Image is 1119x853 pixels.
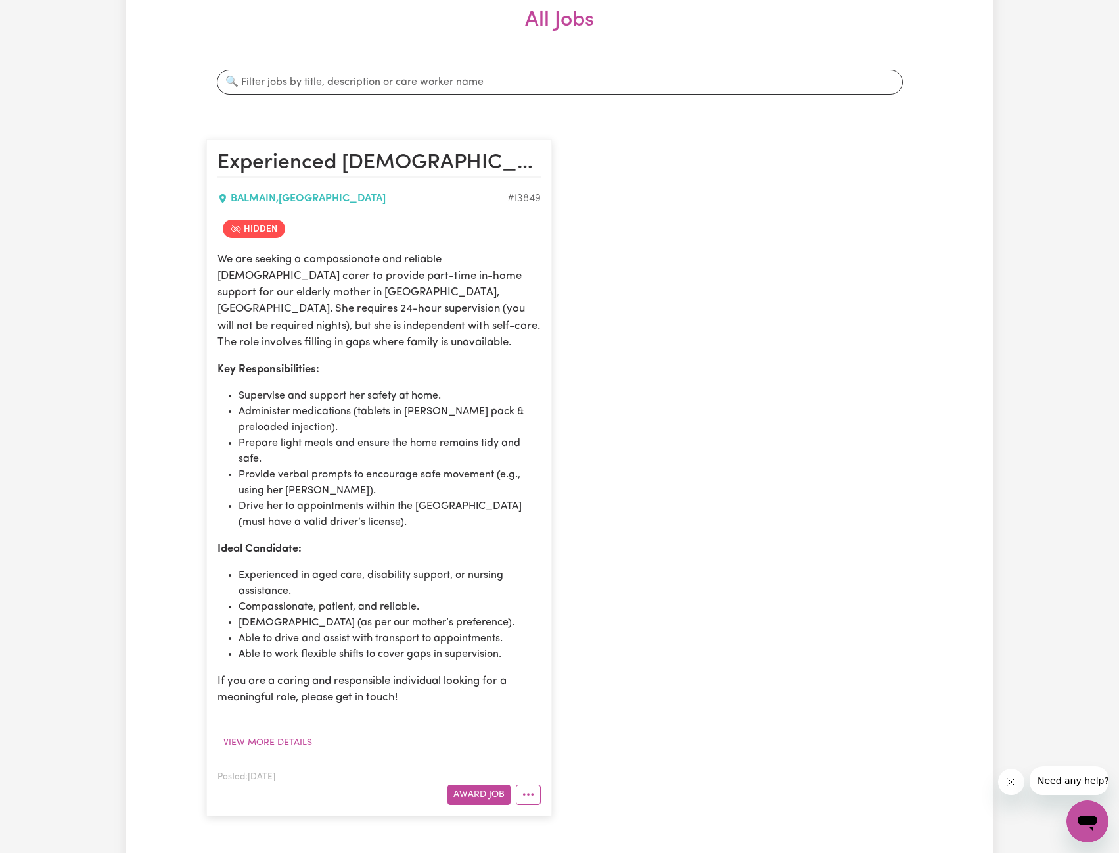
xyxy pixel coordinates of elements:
span: Job is hidden [223,220,285,238]
li: Prepare light meals and ensure the home remains tidy and safe. [239,435,541,467]
h2: All Jobs [206,8,913,54]
h2: Experienced Female Carer Needed for Elderly Woman in Balmain (Part-Time Role) [217,151,541,177]
li: [DEMOGRAPHIC_DATA] (as per our mother’s preference). [239,615,541,631]
p: We are seeking a compassionate and reliable [DEMOGRAPHIC_DATA] carer to provide part-time in-home... [217,251,541,351]
input: 🔍 Filter jobs by title, description or care worker name [217,70,903,95]
div: BALMAIN , [GEOGRAPHIC_DATA] [217,191,507,207]
iframe: Button to launch messaging window [1066,800,1108,842]
button: Award Job [447,785,511,805]
iframe: Close message [998,769,1024,795]
button: More options [516,785,541,805]
li: Compassionate, patient, and reliable. [239,599,541,615]
li: Drive her to appointments within the [GEOGRAPHIC_DATA] (must have a valid driver’s license). [239,499,541,530]
div: Job ID #13849 [507,191,541,207]
p: If you are a caring and responsible individual looking for a meaningful role, please get in touch! [217,673,541,706]
iframe: Message from company [1030,766,1108,795]
strong: Ideal Candidate: [217,543,302,554]
li: Experienced in aged care, disability support, or nursing assistance. [239,568,541,599]
li: Able to drive and assist with transport to appointments. [239,631,541,646]
li: Supervise and support her safety at home. [239,388,541,404]
span: Posted: [DATE] [217,773,275,781]
li: Able to work flexible shifts to cover gaps in supervision. [239,646,541,662]
li: Administer medications (tablets in [PERSON_NAME] pack & preloaded injection). [239,404,541,435]
li: Provide verbal prompts to encourage safe movement (e.g., using her [PERSON_NAME]). [239,467,541,499]
strong: Key Responsibilities: [217,364,319,375]
button: View more details [217,733,318,753]
span: Need any help? [8,9,80,20]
